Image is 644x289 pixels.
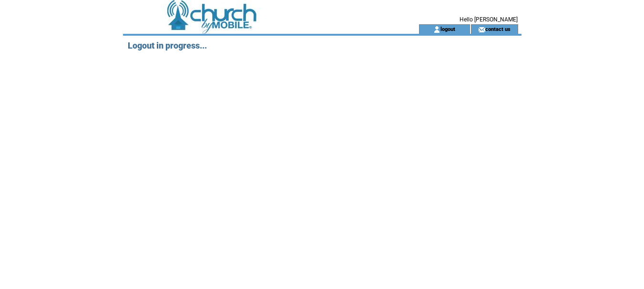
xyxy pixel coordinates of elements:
span: Hello [PERSON_NAME] [460,16,518,23]
img: contact_us_icon.gif [478,26,485,33]
a: contact us [485,26,511,32]
a: logout [440,26,455,32]
img: account_icon.gif [433,26,440,33]
span: Logout in progress... [128,40,207,50]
